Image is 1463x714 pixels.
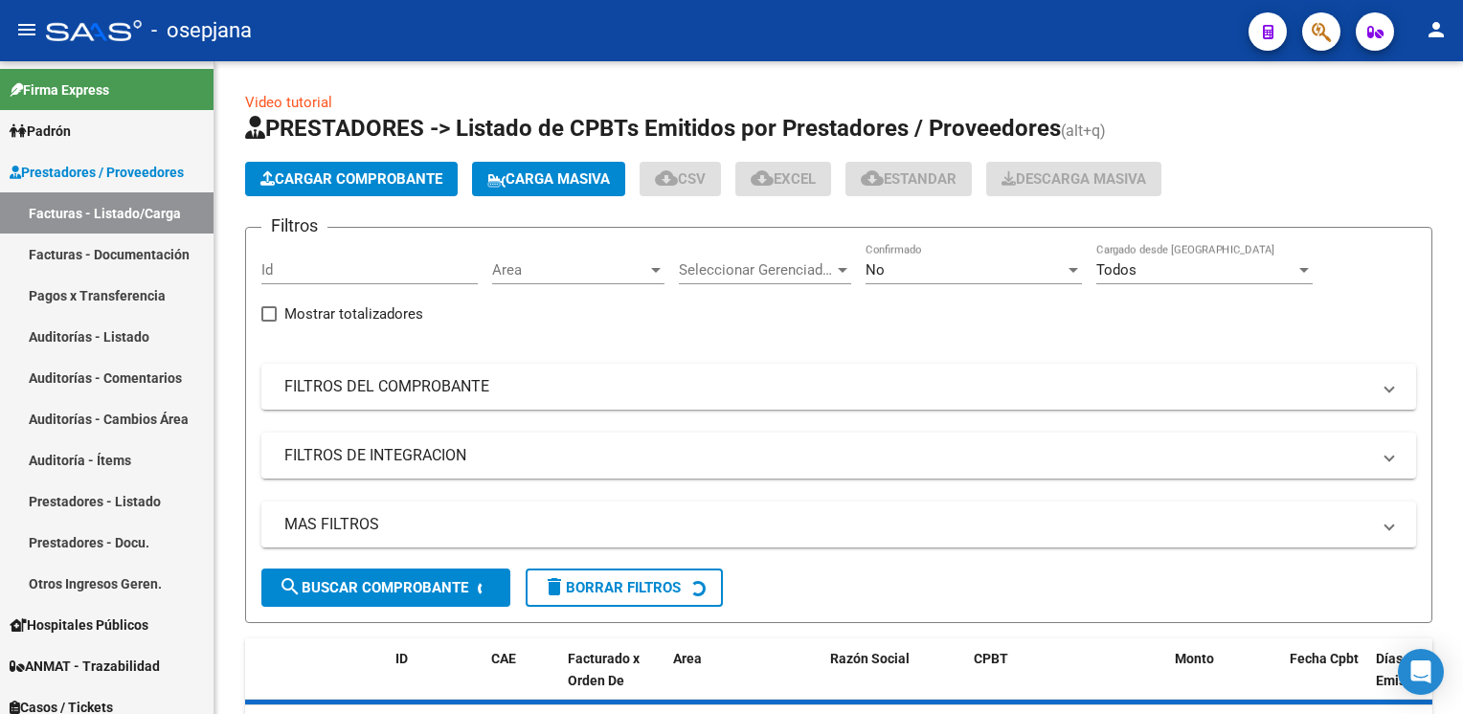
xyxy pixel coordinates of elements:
[1002,170,1146,188] span: Descarga Masiva
[640,162,721,196] button: CSV
[245,115,1061,142] span: PRESTADORES -> Listado de CPBTs Emitidos por Prestadores / Proveedores
[974,651,1008,666] span: CPBT
[10,656,160,677] span: ANMAT - Trazabilidad
[1290,651,1359,666] span: Fecha Cpbt
[543,575,566,598] mat-icon: delete
[845,162,972,196] button: Estandar
[284,302,423,325] span: Mostrar totalizadores
[751,167,774,190] mat-icon: cloud_download
[1175,651,1214,666] span: Monto
[284,514,1370,535] mat-panel-title: MAS FILTROS
[487,170,610,188] span: Carga Masiva
[261,364,1416,410] mat-expansion-panel-header: FILTROS DEL COMPROBANTE
[1096,261,1137,279] span: Todos
[472,162,625,196] button: Carga Masiva
[279,575,302,598] mat-icon: search
[986,162,1161,196] app-download-masive: Descarga masiva de comprobantes (adjuntos)
[861,167,884,190] mat-icon: cloud_download
[261,212,327,239] h3: Filtros
[10,121,71,142] span: Padrón
[284,376,1370,397] mat-panel-title: FILTROS DEL COMPROBANTE
[261,502,1416,547] mat-expansion-panel-header: MAS FILTROS
[15,18,38,41] mat-icon: menu
[491,651,516,666] span: CAE
[10,614,148,636] span: Hospitales Públicos
[679,261,834,279] span: Seleccionar Gerenciador
[861,170,957,188] span: Estandar
[492,261,647,279] span: Area
[655,167,678,190] mat-icon: cloud_download
[1398,649,1444,695] div: Open Intercom Messenger
[526,569,723,607] button: Borrar Filtros
[830,651,910,666] span: Razón Social
[655,170,706,188] span: CSV
[1061,122,1106,140] span: (alt+q)
[1425,18,1448,41] mat-icon: person
[543,579,681,596] span: Borrar Filtros
[245,162,458,196] button: Cargar Comprobante
[735,162,831,196] button: EXCEL
[261,433,1416,479] mat-expansion-panel-header: FILTROS DE INTEGRACION
[261,569,510,607] button: Buscar Comprobante
[1376,651,1443,688] span: Días desde Emisión
[284,445,1370,466] mat-panel-title: FILTROS DE INTEGRACION
[568,651,640,688] span: Facturado x Orden De
[866,261,885,279] span: No
[395,651,408,666] span: ID
[151,10,252,52] span: - osepjana
[751,170,816,188] span: EXCEL
[673,651,702,666] span: Area
[986,162,1161,196] button: Descarga Masiva
[245,94,332,111] a: Video tutorial
[260,170,442,188] span: Cargar Comprobante
[10,79,109,100] span: Firma Express
[279,579,468,596] span: Buscar Comprobante
[10,162,184,183] span: Prestadores / Proveedores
